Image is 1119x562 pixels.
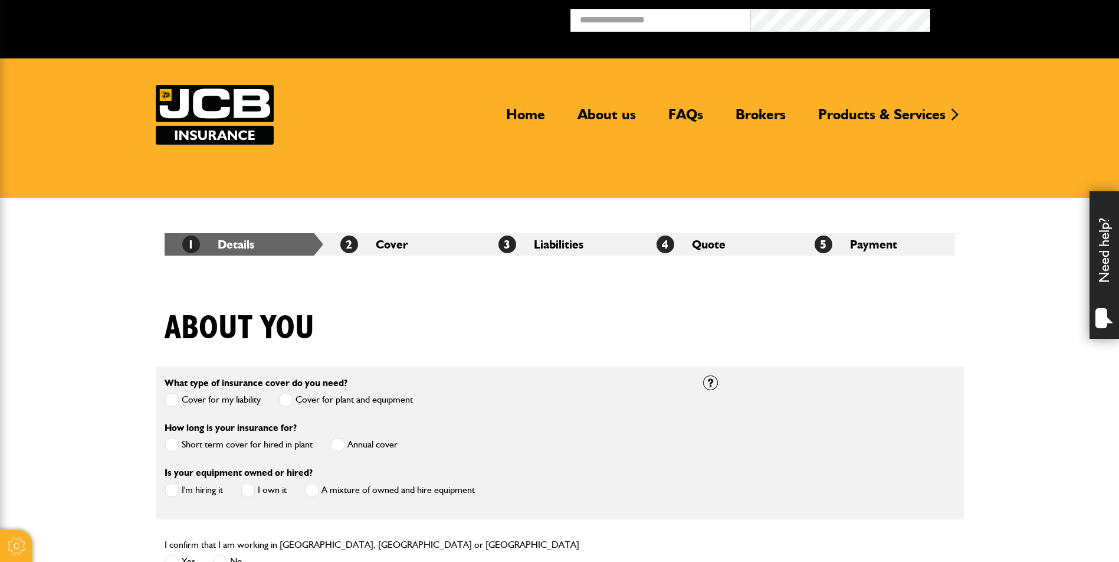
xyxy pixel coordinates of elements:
li: Details [165,233,323,256]
a: Products & Services [809,106,954,133]
div: Need help? [1090,191,1119,339]
li: Payment [797,233,955,256]
li: Liabilities [481,233,639,256]
a: About us [569,106,645,133]
a: Brokers [727,106,795,133]
label: How long is your insurance for? [165,423,297,433]
span: 5 [815,236,832,253]
label: Cover for plant and equipment [278,393,413,407]
a: FAQs [659,106,712,133]
label: What type of insurance cover do you need? [165,378,347,388]
span: 3 [498,236,516,253]
li: Quote [639,233,797,256]
label: Is your equipment owned or hired? [165,468,313,478]
h1: About you [165,309,314,348]
span: 2 [340,236,358,253]
li: Cover [323,233,481,256]
span: 1 [182,236,200,253]
label: Short term cover for hired in plant [165,437,313,452]
label: I own it [241,483,287,498]
label: A mixture of owned and hire equipment [304,483,475,498]
label: Cover for my liability [165,393,261,407]
label: I confirm that I am working in [GEOGRAPHIC_DATA], [GEOGRAPHIC_DATA] or [GEOGRAPHIC_DATA] [165,540,579,550]
button: Broker Login [930,9,1110,27]
label: I'm hiring it [165,483,223,498]
a: JCB Insurance Services [156,85,274,145]
span: 4 [657,236,674,253]
img: JCB Insurance Services logo [156,85,274,145]
a: Home [497,106,554,133]
label: Annual cover [330,437,398,452]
